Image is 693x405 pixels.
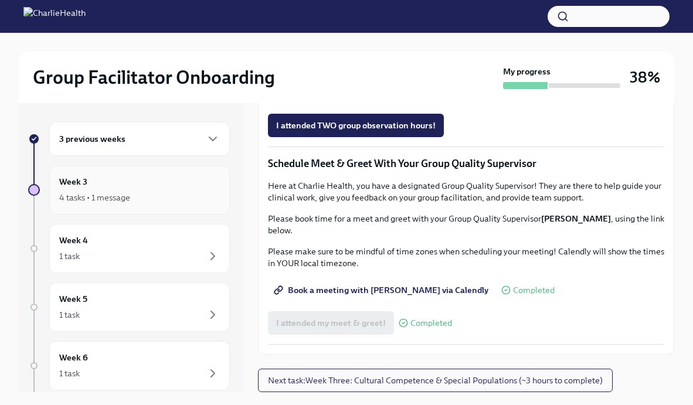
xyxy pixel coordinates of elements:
[258,369,613,392] button: Next task:Week Three: Cultural Competence & Special Populations (~3 hours to complete)
[268,278,497,302] a: Book a meeting with [PERSON_NAME] via Calendly
[59,175,87,188] h6: Week 3
[268,114,444,137] button: I attended TWO group observation hours!
[268,246,664,269] p: Please make sure to be mindful of time zones when scheduling your meeting! Calendly will show the...
[268,180,664,203] p: Here at Charlie Health, you have a designated Group Quality Supervisor! They are there to help gu...
[630,67,660,88] h3: 38%
[59,309,80,321] div: 1 task
[541,213,611,224] strong: [PERSON_NAME]
[59,234,88,247] h6: Week 4
[59,367,80,379] div: 1 task
[59,250,80,262] div: 1 task
[410,319,452,328] span: Completed
[268,156,664,171] p: Schedule Meet & Greet With Your Group Quality Supervisor
[268,213,664,236] p: Please book time for a meet and greet with your Group Quality Supervisor , using the link below.
[276,284,488,296] span: Book a meeting with [PERSON_NAME] via Calendly
[503,66,551,77] strong: My progress
[276,120,436,131] span: I attended TWO group observation hours!
[513,286,555,295] span: Completed
[59,192,130,203] div: 4 tasks • 1 message
[28,165,230,215] a: Week 34 tasks • 1 message
[59,351,88,364] h6: Week 6
[28,224,230,273] a: Week 41 task
[28,341,230,390] a: Week 61 task
[28,283,230,332] a: Week 51 task
[59,132,125,145] h6: 3 previous weeks
[49,122,230,156] div: 3 previous weeks
[268,375,603,386] span: Next task : Week Three: Cultural Competence & Special Populations (~3 hours to complete)
[23,7,86,26] img: CharlieHealth
[59,292,87,305] h6: Week 5
[33,66,275,89] h2: Group Facilitator Onboarding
